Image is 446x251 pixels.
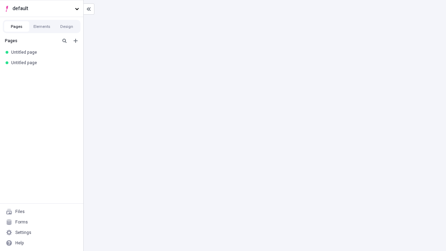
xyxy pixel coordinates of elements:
[15,240,24,246] div: Help
[13,5,72,13] span: default
[11,50,68,55] div: Untitled page
[15,219,28,225] div: Forms
[15,230,31,235] div: Settings
[4,21,29,32] button: Pages
[11,60,68,66] div: Untitled page
[5,38,57,44] div: Pages
[15,209,25,214] div: Files
[29,21,54,32] button: Elements
[71,37,80,45] button: Add new
[54,21,79,32] button: Design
